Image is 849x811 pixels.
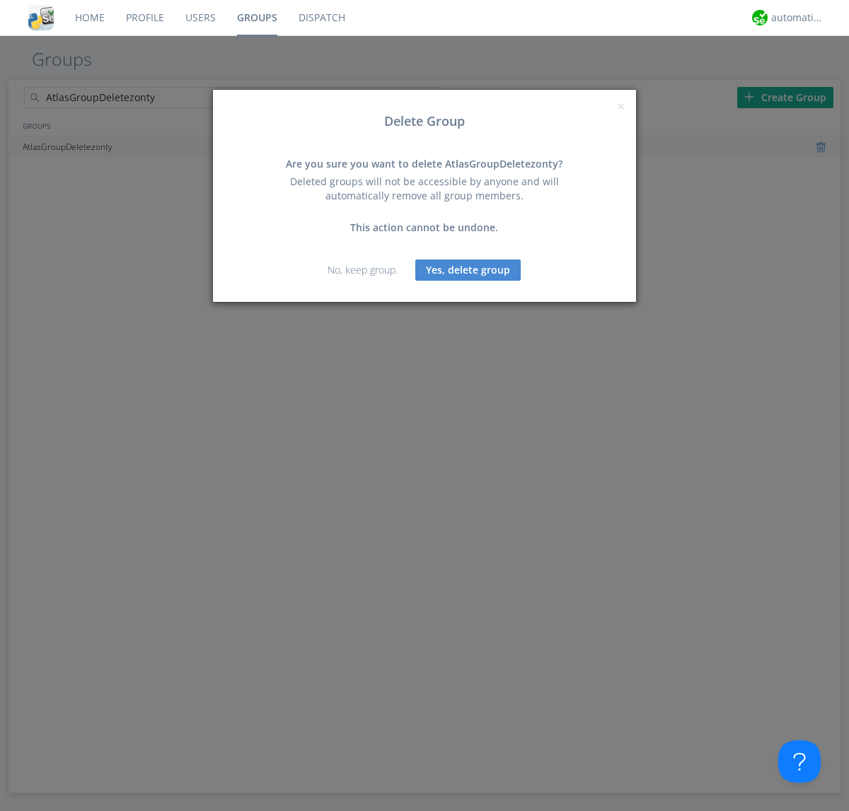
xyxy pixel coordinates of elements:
[272,221,577,235] div: This action cannot be undone.
[617,96,625,116] span: ×
[415,259,521,281] button: Yes, delete group
[224,115,625,129] h3: Delete Group
[771,11,824,25] div: automation+atlas
[272,157,577,171] div: Are you sure you want to delete AtlasGroupDeletezonty?
[328,263,398,276] a: No, keep group.
[272,175,577,203] div: Deleted groups will not be accessible by anyone and will automatically remove all group members.
[752,10,768,25] img: d2d01cd9b4174d08988066c6d424eccd
[28,5,54,30] img: cddb5a64eb264b2086981ab96f4c1ba7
